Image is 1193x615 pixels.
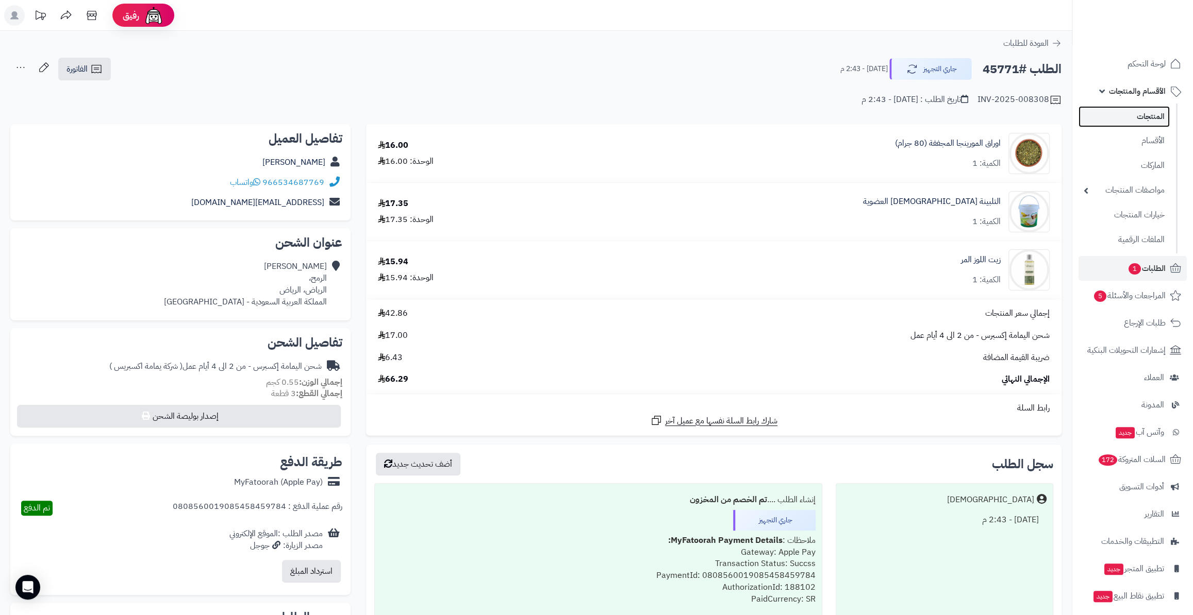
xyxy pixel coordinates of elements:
span: العودة للطلبات [1003,37,1049,49]
span: جديد [1104,563,1123,575]
span: العملاء [1144,370,1164,385]
div: شحن اليمامة إكسبرس - من 2 الى 4 أيام عمل [109,361,322,372]
div: INV-2025-008308 [977,94,1062,106]
span: الطلبات [1128,261,1166,276]
span: ضريبة القيمة المضافة [983,352,1050,364]
span: طلبات الإرجاع [1124,316,1166,330]
div: [DEMOGRAPHIC_DATA] [947,494,1034,506]
strong: إجمالي القطع: [296,387,342,400]
div: 17.35 [378,198,408,210]
div: الوحدة: 16.00 [378,156,434,167]
div: الوحدة: 17.35 [378,214,434,226]
span: شارك رابط السلة نفسها مع عميل آخر [665,415,777,427]
div: [PERSON_NAME] الرمح، الرياض، الرياض المملكة العربية السعودية - [GEOGRAPHIC_DATA] [164,261,327,307]
a: خيارات المنتجات [1079,204,1170,226]
a: لوحة التحكم [1079,52,1187,76]
span: الإجمالي النهائي [1002,373,1050,385]
a: مواصفات المنتجات [1079,179,1170,201]
a: إشعارات التحويلات البنكية [1079,338,1187,363]
a: التطبيقات والخدمات [1079,529,1187,554]
span: إشعارات التحويلات البنكية [1087,343,1166,357]
div: إنشاء الطلب .... [381,490,816,510]
div: رقم عملية الدفع : 0808560019085458459784 [173,501,342,516]
a: العملاء [1079,365,1187,390]
a: طلبات الإرجاع [1079,311,1187,335]
span: شحن اليمامة إكسبرس - من 2 الى 4 أيام عمل [910,330,1050,341]
div: الكمية: 1 [972,216,1001,228]
strong: إجمالي الوزن: [299,376,342,388]
span: جديد [1093,591,1113,602]
div: 16.00 [378,140,408,151]
span: جديد [1116,427,1135,438]
span: 42.86 [378,307,408,319]
span: 172 [1099,454,1117,466]
span: المراجعات والأسئلة [1093,288,1166,303]
h2: عنوان الشحن [19,236,342,249]
button: أضف تحديث جديد [376,453,460,475]
small: 0.55 كجم [266,376,342,388]
a: 966534687769 [262,176,324,189]
button: جاري التجهيز [889,58,972,80]
h2: طريقة الدفع [280,456,342,468]
span: 17.00 [378,330,408,341]
a: المدونة [1079,392,1187,417]
a: شارك رابط السلة نفسها مع عميل آخر [650,414,777,427]
a: تطبيق نقاط البيعجديد [1079,584,1187,608]
img: 1633578113-Moringa-90x90.jpg [1009,133,1049,174]
span: ( شركة يمامة اكسبريس ) [109,360,183,372]
a: المراجعات والأسئلة5 [1079,283,1187,308]
span: 5 [1094,291,1106,302]
a: [PERSON_NAME] [262,156,325,168]
a: أدوات التسويق [1079,474,1187,499]
span: السلات المتروكة [1098,452,1166,467]
a: تحديثات المنصة [27,5,53,28]
span: وآتس آب [1115,425,1164,439]
a: اوراق المورينجا المجففة (80 جرام) [895,138,1001,149]
a: الطلبات1 [1079,256,1187,281]
a: التقارير [1079,502,1187,526]
div: MyFatoorah (Apple Pay) [234,476,323,488]
span: الأقسام والمنتجات [1109,84,1166,98]
span: 6.43 [378,352,403,364]
div: مصدر الطلب :الموقع الإلكتروني [229,528,323,552]
span: رفيق [123,9,139,22]
span: 66.29 [378,373,408,385]
a: [EMAIL_ADDRESS][DOMAIN_NAME] [191,196,324,209]
small: 3 قطعة [271,387,342,400]
a: العودة للطلبات [1003,37,1062,49]
b: MyFatoorah Payment Details: [668,534,783,546]
span: المدونة [1141,398,1164,412]
a: الأقسام [1079,130,1170,152]
span: لوحة التحكم [1128,57,1166,71]
a: المنتجات [1079,106,1170,127]
span: الفاتورة [67,63,88,75]
span: تم الدفع [24,502,50,514]
div: الكمية: 1 [972,158,1001,169]
span: التطبيقات والخدمات [1101,534,1164,549]
div: الكمية: 1 [972,274,1001,286]
h2: تفاصيل الشحن [19,336,342,349]
span: إجمالي سعر المنتجات [985,307,1050,319]
a: الماركات [1079,155,1170,177]
a: الفاتورة [58,58,111,80]
a: وآتس آبجديد [1079,420,1187,445]
span: تطبيق نقاط البيع [1092,589,1164,603]
span: التقارير [1145,507,1164,521]
a: السلات المتروكة172 [1079,447,1187,472]
img: 1703318886-Nabateen%20Bitter%20Almond%20Oil-90x90.jpg [1009,249,1049,291]
span: أدوات التسويق [1119,480,1164,494]
img: 1700931718-Talbinah%20Original-90x90.jpg [1009,191,1049,232]
div: 15.94 [378,256,408,268]
div: الوحدة: 15.94 [378,272,434,284]
h2: تفاصيل العميل [19,132,342,145]
div: Open Intercom Messenger [15,575,40,600]
button: استرداد المبلغ [282,560,341,583]
a: واتساب [230,176,260,189]
div: تاريخ الطلب : [DATE] - 2:43 م [861,94,968,106]
a: الملفات الرقمية [1079,229,1170,251]
div: جاري التجهيز [733,510,816,531]
span: 1 [1129,263,1141,275]
h3: سجل الطلب [992,458,1053,470]
a: زيت اللوز المر [961,254,1001,266]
